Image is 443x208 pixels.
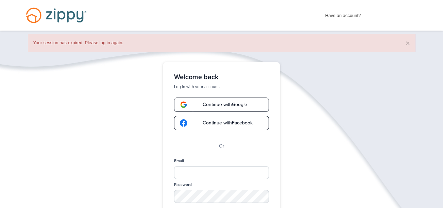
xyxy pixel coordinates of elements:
[196,102,247,107] span: Continue with Google
[180,101,187,108] img: google-logo
[219,142,224,150] p: Or
[174,98,269,112] a: google-logoContinue withGoogle
[174,190,269,203] input: Password
[174,84,269,89] p: Log in with your account.
[196,121,253,125] span: Continue with Facebook
[174,182,192,188] label: Password
[174,73,269,81] h1: Welcome back
[406,39,410,47] button: ×
[174,158,184,164] label: Email
[28,34,415,52] div: Your session has expired. Please log in again.
[325,8,361,19] span: Have an account?
[174,116,269,130] a: google-logoContinue withFacebook
[174,166,269,179] input: Email
[180,119,187,127] img: google-logo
